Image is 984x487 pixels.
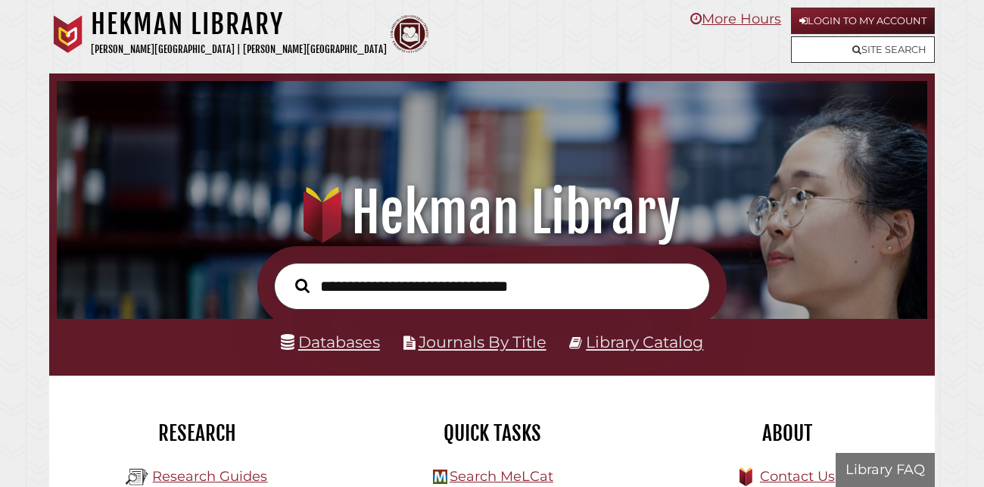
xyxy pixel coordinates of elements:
a: Research Guides [152,468,267,485]
a: Site Search [791,36,935,63]
a: Journals By Title [419,332,546,351]
a: Login to My Account [791,8,935,34]
a: More Hours [690,11,781,27]
a: Databases [281,332,380,351]
a: Contact Us [760,468,835,485]
h2: About [651,420,923,446]
h2: Quick Tasks [356,420,628,446]
a: Library Catalog [586,332,703,351]
p: [PERSON_NAME][GEOGRAPHIC_DATA] | [PERSON_NAME][GEOGRAPHIC_DATA] [91,41,387,58]
img: Calvin University [49,15,87,53]
img: Hekman Library Logo [433,470,447,484]
h1: Hekman Library [91,8,387,41]
i: Search [295,278,310,294]
img: Calvin Theological Seminary [391,15,428,53]
a: Search MeLCat [450,468,553,485]
h1: Hekman Library [72,180,913,246]
h2: Research [61,420,333,446]
button: Search [288,274,317,297]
